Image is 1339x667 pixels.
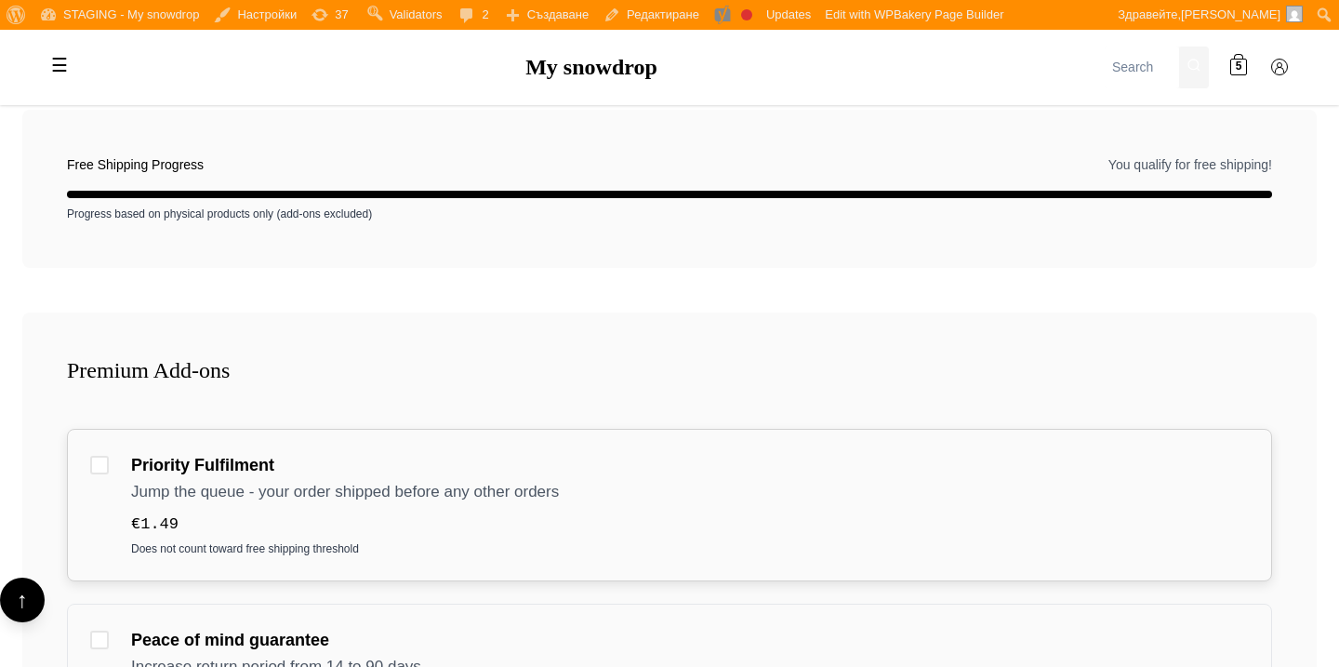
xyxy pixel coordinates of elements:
[131,478,1249,503] div: Jump the queue - your order shipped before any other orders
[67,429,1272,581] div: express shipping add-on not selected
[1236,59,1242,76] span: 5
[67,154,204,175] span: Free Shipping Progress
[131,452,1249,479] div: Priority Fulfilment
[131,540,1249,558] div: Does not count toward free shipping threshold
[741,9,752,20] div: Focus keyphrase not set
[1105,47,1179,88] input: Search
[1220,48,1257,86] a: 5
[41,47,78,84] label: Toggle mobile menu
[525,55,657,79] a: My snowdrop
[67,206,1272,223] div: Progress based on physical products only (add-ons excluded)
[131,512,1249,537] div: €1.49
[67,357,1272,384] h3: Premium Add-ons
[1181,7,1280,21] span: [PERSON_NAME]
[131,627,1249,654] div: Peace of mind guarantee
[1108,154,1272,175] span: You qualify for free shipping!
